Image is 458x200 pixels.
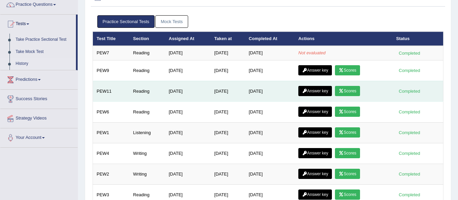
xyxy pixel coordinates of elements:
div: Completed [396,191,423,198]
a: Practice Sectional Tests [97,15,155,28]
a: Mock Tests [155,15,188,28]
a: Tests [0,15,76,32]
div: Completed [396,88,423,95]
a: Predictions [0,70,78,87]
td: [DATE] [165,60,211,81]
a: Answer key [298,127,332,138]
td: Reading [130,102,165,122]
div: Completed [396,150,423,157]
a: Answer key [298,148,332,158]
div: Completed [396,50,423,57]
a: Answer key [298,189,332,200]
a: Scores [335,148,360,158]
th: Status [393,32,443,46]
a: Take Mock Test [13,46,76,58]
td: [DATE] [245,122,295,143]
td: [DATE] [165,164,211,184]
td: PEW9 [93,60,130,81]
td: [DATE] [211,102,245,122]
td: Reading [130,81,165,102]
td: Reading [130,46,165,60]
a: History [13,58,76,70]
th: Test Title [93,32,130,46]
td: [DATE] [211,46,245,60]
div: Completed [396,170,423,178]
a: Your Account [0,128,78,145]
a: Answer key [298,65,332,75]
th: Taken at [211,32,245,46]
td: [DATE] [245,164,295,184]
th: Assigned At [165,32,211,46]
td: [DATE] [211,164,245,184]
td: Reading [130,60,165,81]
td: [DATE] [245,60,295,81]
th: Completed At [245,32,295,46]
td: PEW4 [93,143,130,164]
a: Scores [335,127,360,138]
div: Completed [396,108,423,115]
a: Scores [335,86,360,96]
td: [DATE] [165,143,211,164]
a: Answer key [298,107,332,117]
a: Scores [335,107,360,117]
div: Completed [396,67,423,74]
td: [DATE] [211,60,245,81]
div: Completed [396,129,423,136]
th: Section [130,32,165,46]
td: [DATE] [245,102,295,122]
a: Scores [335,189,360,200]
a: Scores [335,169,360,179]
td: PEW11 [93,81,130,102]
td: [DATE] [211,122,245,143]
td: [DATE] [165,81,211,102]
td: [DATE] [165,102,211,122]
th: Actions [295,32,392,46]
td: [DATE] [165,46,211,60]
td: Writing [130,164,165,184]
td: PEW1 [93,122,130,143]
td: [DATE] [211,143,245,164]
td: [DATE] [245,143,295,164]
a: Scores [335,65,360,75]
td: PEW6 [93,102,130,122]
a: Take Practice Sectional Test [13,34,76,46]
a: Answer key [298,86,332,96]
a: Answer key [298,169,332,179]
td: Listening [130,122,165,143]
td: [DATE] [211,81,245,102]
td: PEW7 [93,46,130,60]
td: [DATE] [245,81,295,102]
a: Strategy Videos [0,109,78,126]
td: PEW2 [93,164,130,184]
td: [DATE] [245,46,295,60]
td: Writing [130,143,165,164]
td: [DATE] [165,122,211,143]
a: Success Stories [0,90,78,107]
em: Not evaluated [298,50,325,55]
